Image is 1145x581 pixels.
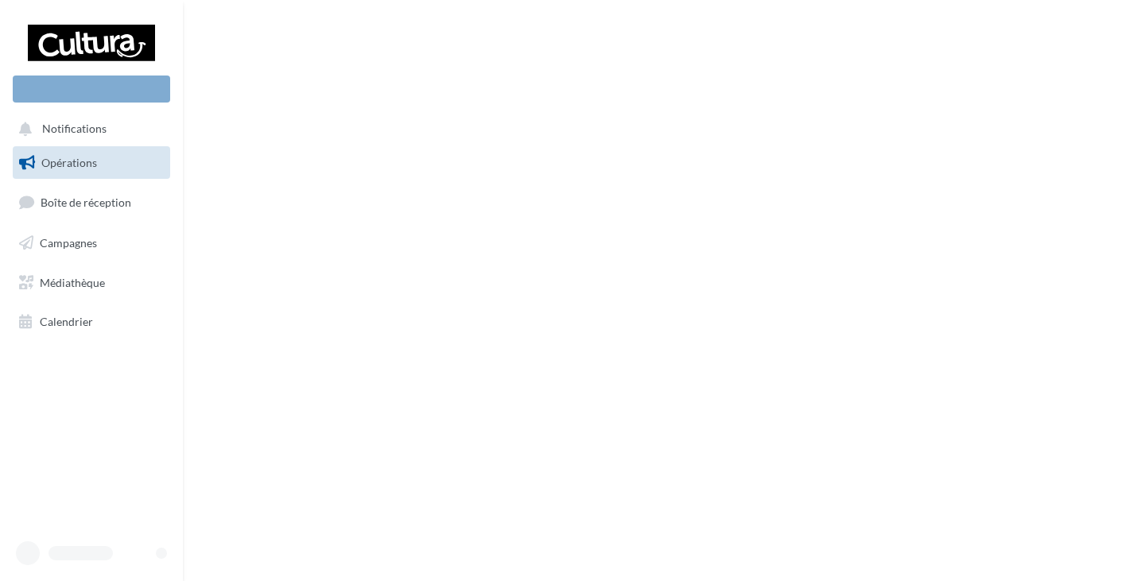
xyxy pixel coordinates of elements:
[10,227,173,260] a: Campagnes
[40,236,97,250] span: Campagnes
[40,275,105,289] span: Médiathèque
[10,305,173,339] a: Calendrier
[10,185,173,219] a: Boîte de réception
[13,76,170,103] div: Nouvelle campagne
[10,146,173,180] a: Opérations
[42,122,107,136] span: Notifications
[41,196,131,209] span: Boîte de réception
[41,156,97,169] span: Opérations
[40,315,93,328] span: Calendrier
[10,266,173,300] a: Médiathèque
